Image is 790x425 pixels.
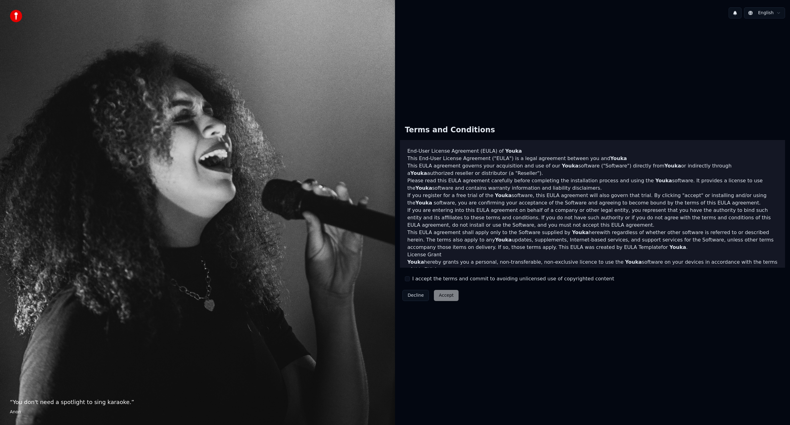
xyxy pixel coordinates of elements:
[407,259,424,265] span: Youka
[415,200,432,206] span: Youka
[410,170,427,176] span: Youka
[407,162,778,177] p: This EULA agreement governs your acquisition and use of our software ("Software") directly from o...
[625,259,642,265] span: Youka
[407,229,778,251] p: This EULA agreement shall apply only to the Software supplied by herewith regardless of whether o...
[495,237,512,243] span: Youka
[407,207,778,229] p: If you are entering into this EULA agreement on behalf of a company or other legal entity, you re...
[407,155,778,162] p: This End-User License Agreement ("EULA") is a legal agreement between you and
[572,229,589,235] span: Youka
[407,147,778,155] h3: End-User License Agreement (EULA) of
[400,120,500,140] div: Terms and Conditions
[407,258,778,273] p: hereby grants you a personal, non-transferable, non-exclusive licence to use the software on your...
[655,178,672,184] span: Youka
[562,163,578,169] span: Youka
[664,163,681,169] span: Youka
[505,148,522,154] span: Youka
[495,192,512,198] span: Youka
[10,409,385,415] footer: Anon
[610,155,627,161] span: Youka
[402,290,429,301] button: Decline
[669,244,686,250] span: Youka
[10,10,22,22] img: youka
[412,275,614,283] label: I accept the terms and commit to avoiding unlicensed use of copyrighted content
[407,177,778,192] p: Please read this EULA agreement carefully before completing the installation process and using th...
[415,185,432,191] span: Youka
[10,398,385,406] p: “ You don't need a spotlight to sing karaoke. ”
[407,251,778,258] h3: License Grant
[407,192,778,207] p: If you register for a free trial of the software, this EULA agreement will also govern that trial...
[624,244,661,250] a: EULA Template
